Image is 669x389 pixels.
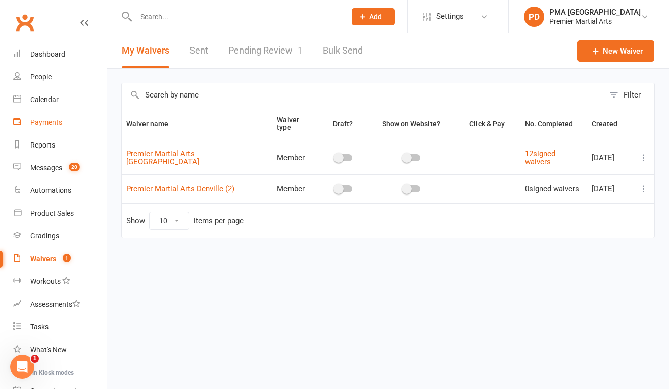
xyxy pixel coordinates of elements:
[30,346,67,354] div: What's New
[30,164,62,172] div: Messages
[592,120,629,128] span: Created
[122,83,604,107] input: Search by name
[13,179,107,202] a: Automations
[272,107,319,141] th: Waiver type
[10,355,34,379] iframe: Intercom live chat
[298,45,303,56] span: 1
[13,316,107,338] a: Tasks
[272,174,319,203] td: Member
[228,33,303,68] a: Pending Review1
[323,33,363,68] a: Bulk Send
[126,149,199,167] a: Premier Martial Arts [GEOGRAPHIC_DATA]
[133,10,339,24] input: Search...
[333,120,353,128] span: Draft?
[30,323,49,331] div: Tasks
[13,88,107,111] a: Calendar
[13,248,107,270] a: Waivers 1
[436,5,464,28] span: Settings
[525,184,579,193] span: 0 signed waivers
[122,33,169,68] button: My Waivers
[382,120,440,128] span: Show on Website?
[13,338,107,361] a: What's New
[13,157,107,179] a: Messages 20
[524,7,544,27] div: PD
[30,73,52,81] div: People
[460,118,516,130] button: Click & Pay
[13,43,107,66] a: Dashboard
[373,118,451,130] button: Show on Website?
[13,225,107,248] a: Gradings
[31,355,39,363] span: 1
[30,186,71,194] div: Automations
[525,149,555,167] a: 12signed waivers
[324,118,364,130] button: Draft?
[13,293,107,316] a: Assessments
[69,163,80,171] span: 20
[587,141,633,174] td: [DATE]
[126,118,179,130] button: Waiver name
[13,270,107,293] a: Workouts
[63,254,71,262] span: 1
[30,255,56,263] div: Waivers
[13,66,107,88] a: People
[13,202,107,225] a: Product Sales
[13,134,107,157] a: Reports
[624,89,641,101] div: Filter
[587,174,633,203] td: [DATE]
[30,277,61,285] div: Workouts
[12,10,37,35] a: Clubworx
[369,13,382,21] span: Add
[30,300,80,308] div: Assessments
[272,141,319,174] td: Member
[13,111,107,134] a: Payments
[592,118,629,130] button: Created
[577,40,654,62] a: New Waiver
[30,232,59,240] div: Gradings
[30,118,62,126] div: Payments
[520,107,587,141] th: No. Completed
[126,120,179,128] span: Waiver name
[194,217,244,225] div: items per page
[604,83,654,107] button: Filter
[352,8,395,25] button: Add
[30,141,55,149] div: Reports
[549,17,641,26] div: Premier Martial Arts
[189,33,208,68] a: Sent
[30,50,65,58] div: Dashboard
[126,212,244,230] div: Show
[30,209,74,217] div: Product Sales
[549,8,641,17] div: PMA [GEOGRAPHIC_DATA]
[126,184,234,193] a: Premier Martial Arts Denville (2)
[469,120,505,128] span: Click & Pay
[30,95,59,104] div: Calendar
